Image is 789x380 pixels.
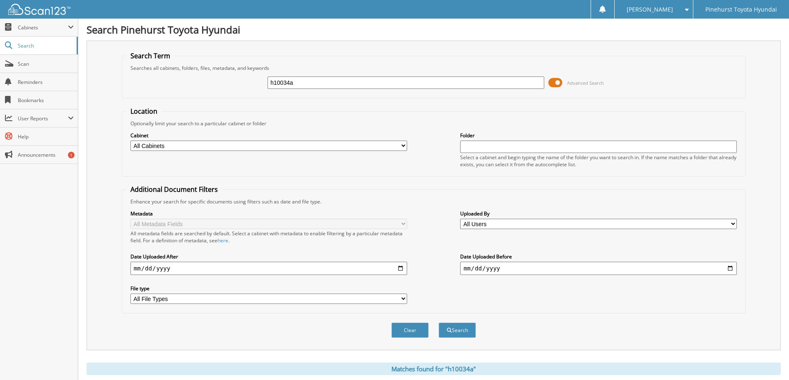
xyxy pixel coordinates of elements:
[705,7,777,12] span: Pinehurst Toyota Hyundai
[18,97,74,104] span: Bookmarks
[126,107,162,116] legend: Location
[18,115,68,122] span: User Reports
[68,152,75,158] div: 1
[217,237,228,244] a: here
[130,285,407,292] label: File type
[18,79,74,86] span: Reminders
[627,7,673,12] span: [PERSON_NAME]
[130,210,407,217] label: Metadata
[130,230,407,244] div: All metadata fields are searched by default. Select a cabinet with metadata to enable filtering b...
[126,120,741,127] div: Optionally limit your search to a particular cabinet or folder
[391,323,429,338] button: Clear
[87,23,781,36] h1: Search Pinehurst Toyota Hyundai
[460,132,737,139] label: Folder
[460,262,737,275] input: end
[126,185,222,194] legend: Additional Document Filters
[130,262,407,275] input: start
[18,133,74,140] span: Help
[8,4,70,15] img: scan123-logo-white.svg
[18,60,74,67] span: Scan
[126,51,174,60] legend: Search Term
[567,80,604,86] span: Advanced Search
[130,253,407,260] label: Date Uploaded After
[439,323,476,338] button: Search
[87,363,781,375] div: Matches found for "h10034a"
[18,151,74,158] span: Announcements
[18,42,72,49] span: Search
[460,154,737,168] div: Select a cabinet and begin typing the name of the folder you want to search in. If the name match...
[460,253,737,260] label: Date Uploaded Before
[460,210,737,217] label: Uploaded By
[126,198,741,205] div: Enhance your search for specific documents using filters such as date and file type.
[18,24,68,31] span: Cabinets
[130,132,407,139] label: Cabinet
[126,65,741,72] div: Searches all cabinets, folders, files, metadata, and keywords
